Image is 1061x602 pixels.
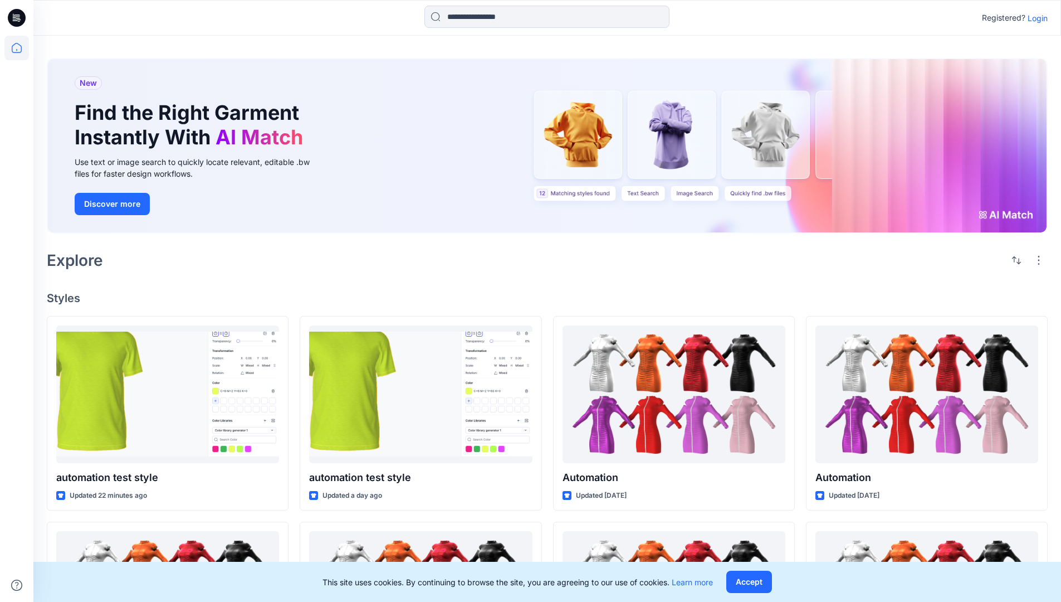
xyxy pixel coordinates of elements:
[322,576,713,588] p: This site uses cookies. By continuing to browse the site, you are agreeing to our use of cookies.
[1028,12,1048,24] p: Login
[75,101,309,149] h1: Find the Right Garment Instantly With
[563,470,785,486] p: Automation
[56,326,279,463] a: automation test style
[216,125,303,149] span: AI Match
[563,326,785,463] a: Automation
[47,251,103,269] h2: Explore
[75,156,325,179] div: Use text or image search to quickly locate relevant, editable .bw files for faster design workflows.
[726,571,772,593] button: Accept
[75,193,150,215] button: Discover more
[309,326,532,463] a: automation test style
[815,470,1038,486] p: Automation
[309,470,532,486] p: automation test style
[982,11,1025,25] p: Registered?
[322,490,382,502] p: Updated a day ago
[80,76,97,90] span: New
[47,292,1048,305] h4: Styles
[815,326,1038,463] a: Automation
[672,577,713,587] a: Learn more
[56,470,279,486] p: automation test style
[576,490,627,502] p: Updated [DATE]
[829,490,879,502] p: Updated [DATE]
[70,490,147,502] p: Updated 22 minutes ago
